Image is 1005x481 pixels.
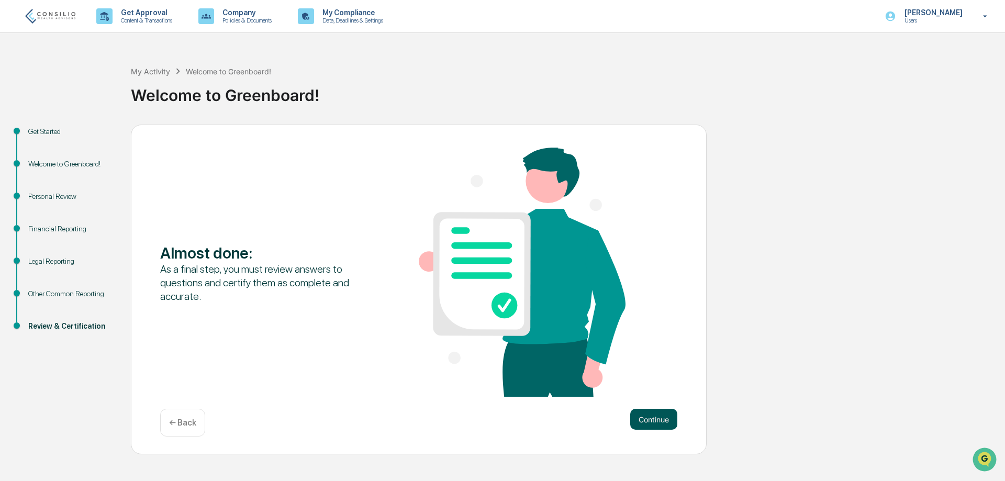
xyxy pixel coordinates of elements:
span: Pylon [104,177,127,185]
span: Attestations [86,132,130,142]
img: logo [25,9,75,23]
p: ← Back [169,418,196,428]
div: We're offline, we'll be back soon [36,91,137,99]
div: Start new chat [36,80,172,91]
img: Almost done [419,148,626,397]
div: My Activity [131,67,170,76]
a: 🖐️Preclearance [6,128,72,147]
div: Review & Certification [28,321,114,332]
p: Get Approval [113,8,177,17]
a: Powered byPylon [74,177,127,185]
div: Welcome to Greenboard! [28,159,114,170]
p: Data, Deadlines & Settings [314,17,388,24]
div: Almost done : [160,243,367,262]
div: Legal Reporting [28,256,114,267]
p: Company [214,8,277,17]
span: Preclearance [21,132,68,142]
a: 🔎Data Lookup [6,148,70,166]
div: 🗄️ [76,133,84,141]
img: 1746055101610-c473b297-6a78-478c-a979-82029cc54cd1 [10,80,29,99]
p: Users [896,17,968,24]
div: Welcome to Greenboard! [131,77,1000,105]
div: Welcome to Greenboard! [186,67,271,76]
a: 🗄️Attestations [72,128,134,147]
p: How can we help? [10,22,191,39]
button: Continue [630,409,677,430]
div: As a final step, you must review answers to questions and certify them as complete and accurate. [160,262,367,303]
p: Content & Transactions [113,17,177,24]
iframe: Open customer support [971,446,1000,475]
button: Start new chat [178,83,191,96]
p: My Compliance [314,8,388,17]
p: Policies & Documents [214,17,277,24]
div: Other Common Reporting [28,288,114,299]
div: 🖐️ [10,133,19,141]
span: Data Lookup [21,152,66,162]
div: 🔎 [10,153,19,161]
p: [PERSON_NAME] [896,8,968,17]
div: Personal Review [28,191,114,202]
div: Financial Reporting [28,223,114,234]
div: Get Started [28,126,114,137]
